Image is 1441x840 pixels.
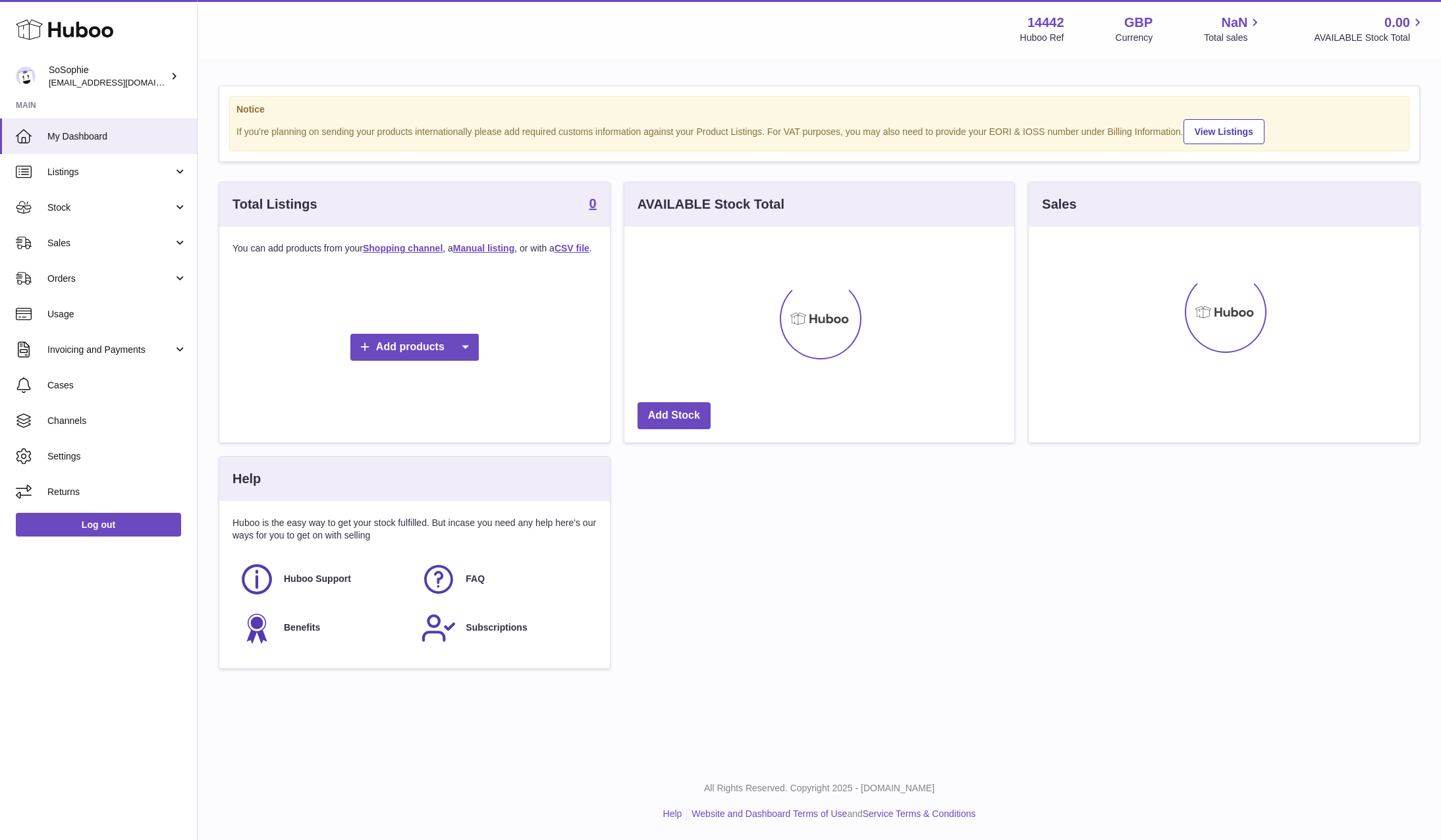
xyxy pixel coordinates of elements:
span: Stock [47,201,173,214]
a: NaN Total sales [1204,14,1263,44]
div: Huboo Ref [1020,32,1064,44]
strong: GBP [1124,14,1153,32]
h3: Sales [1042,196,1076,213]
div: SoSophie [49,64,167,89]
h3: Help [232,470,261,488]
a: Add products [350,334,479,361]
strong: 14442 [1027,14,1064,32]
h3: AVAILABLE Stock Total [638,196,784,213]
strong: 0 [589,197,597,210]
span: AVAILABLE Stock Total [1314,32,1425,44]
span: Orders [47,273,173,285]
p: Huboo is the easy way to get your stock fulfilled. But incase you need any help here's our ways f... [232,517,597,542]
span: Cases [47,379,187,392]
a: Shopping channel [363,243,443,253]
span: Benefits [284,621,320,634]
h3: Total Listings [232,196,317,213]
span: Usage [47,308,187,321]
span: [EMAIL_ADDRESS][DOMAIN_NAME] [49,77,194,88]
span: Listings [47,166,173,178]
span: 0.00 [1384,14,1410,32]
div: If you're planning on sending your products internationally please add required customs informati... [236,117,1402,144]
a: Add Stock [638,402,711,429]
p: All Rights Reserved. Copyright 2025 - [DOMAIN_NAME] [208,782,1430,795]
span: My Dashboard [47,130,187,143]
a: Subscriptions [421,610,589,646]
span: FAQ [466,573,485,585]
a: Huboo Support [239,562,408,597]
span: Huboo Support [284,573,351,585]
a: View Listings [1183,119,1264,144]
span: Channels [47,415,187,427]
a: Manual listing [453,243,514,253]
a: Service Terms & Conditions [863,808,976,819]
span: Settings [47,450,187,463]
strong: Notice [236,103,1402,116]
span: NaN [1221,14,1247,32]
a: Benefits [239,610,408,646]
div: Currency [1116,32,1153,44]
li: and [687,808,975,820]
span: Total sales [1204,32,1263,44]
a: Help [663,808,682,819]
a: Log out [16,513,181,537]
span: Sales [47,237,173,249]
img: info@thebigclick.co.uk [16,66,36,86]
a: 0.00 AVAILABLE Stock Total [1314,14,1425,44]
a: FAQ [421,562,589,597]
span: Subscriptions [466,621,527,634]
a: Website and Dashboard Terms of Use [692,808,847,819]
a: CSV file [555,243,589,253]
a: 0 [589,197,597,213]
span: Invoicing and Payments [47,344,173,356]
span: Returns [47,486,187,498]
p: You can add products from your , a , or with a . [232,242,597,255]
